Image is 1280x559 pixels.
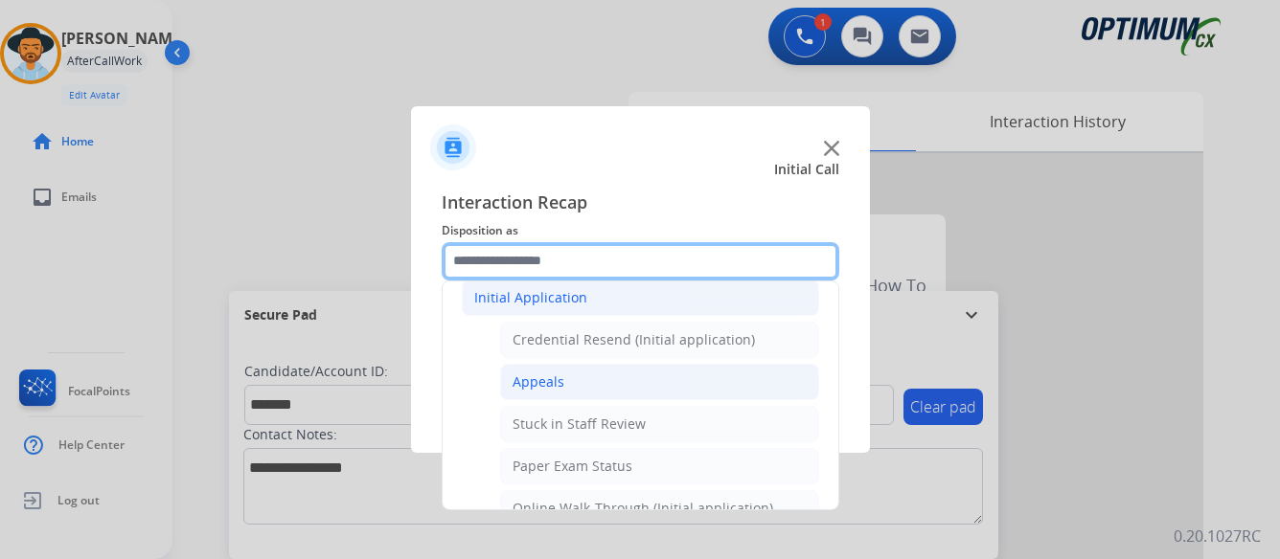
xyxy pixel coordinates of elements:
[513,372,564,391] div: Appeals
[442,219,839,242] span: Disposition as
[513,499,773,518] div: Online Walk-Through (Initial application)
[513,414,646,434] div: Stuck in Staff Review
[513,457,632,476] div: Paper Exam Status
[774,160,839,179] span: Initial Call
[442,189,839,219] span: Interaction Recap
[474,288,587,307] div: Initial Application
[1174,525,1261,548] p: 0.20.1027RC
[430,124,476,170] img: contactIcon
[513,330,755,349] div: Credential Resend (Initial application)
